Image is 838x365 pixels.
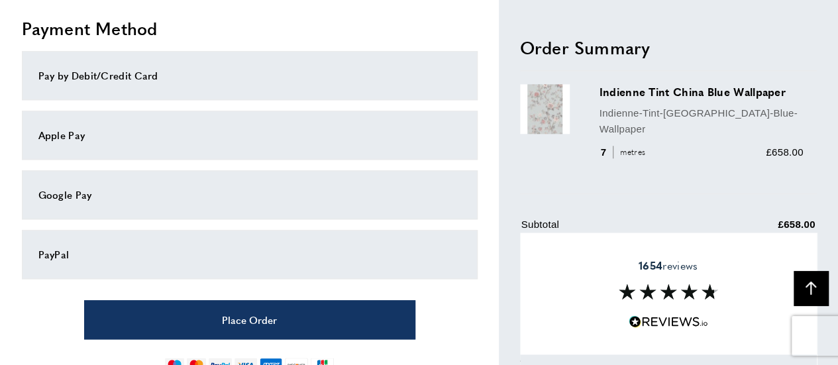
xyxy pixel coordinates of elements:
img: Indienne Tint China Blue Wallpaper [520,85,570,134]
h3: Indienne Tint China Blue Wallpaper [600,85,804,100]
td: Subtotal [521,217,699,242]
div: 7 [600,144,650,160]
div: Pay by Debit/Credit Card [38,68,461,83]
span: £658.00 [766,146,803,158]
div: PayPal [38,246,461,262]
img: Reviews section [619,284,718,299]
div: Apple Pay [38,127,461,143]
span: metres [613,146,649,159]
strong: 1654 [639,258,662,273]
h2: Order Summary [520,36,817,60]
span: reviews [639,259,698,272]
p: Indienne-Tint-[GEOGRAPHIC_DATA]-Blue-Wallpaper [600,105,804,137]
h2: Payment Method [22,17,478,40]
img: Reviews.io 5 stars [629,315,708,328]
button: Place Order [84,300,415,339]
div: Google Pay [38,187,461,203]
td: £658.00 [700,217,815,242]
